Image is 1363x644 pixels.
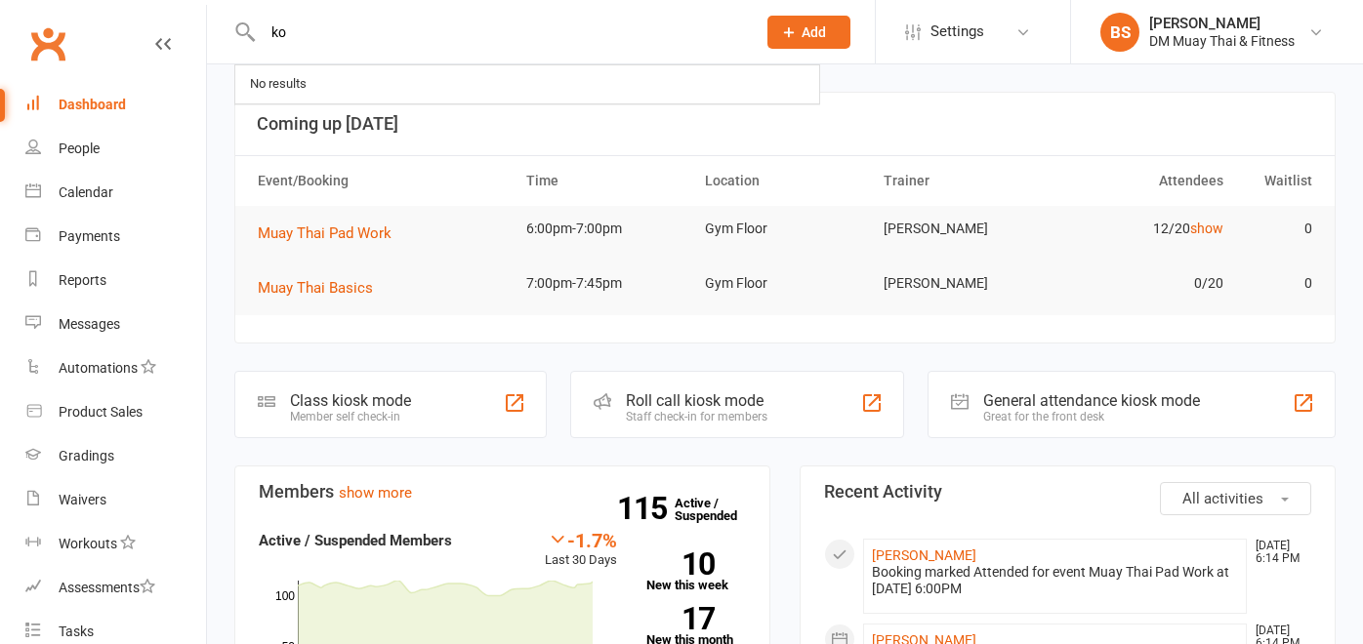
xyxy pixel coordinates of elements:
div: [PERSON_NAME] [1149,15,1295,32]
h3: Recent Activity [824,482,1311,502]
h3: Coming up [DATE] [257,114,1313,134]
div: General attendance kiosk mode [983,391,1200,410]
a: 115Active / Suspended [675,482,761,537]
a: Dashboard [25,83,206,127]
div: Reports [59,272,106,288]
a: Waivers [25,478,206,522]
div: Booking marked Attended for event Muay Thai Pad Work at [DATE] 6:00PM [872,564,1238,597]
div: Payments [59,228,120,244]
div: Last 30 Days [545,529,617,571]
button: Add [767,16,850,49]
td: 12/20 [1053,206,1232,252]
button: Muay Thai Pad Work [258,221,405,245]
th: Waitlist [1232,156,1322,206]
a: [PERSON_NAME] [872,547,976,563]
strong: 115 [617,494,675,523]
span: Add [802,24,826,40]
div: BS [1100,13,1139,52]
td: Gym Floor [696,206,875,252]
div: DM Muay Thai & Fitness [1149,32,1295,50]
div: Assessments [59,580,155,595]
div: Member self check-in [290,410,411,423]
strong: 10 [646,549,715,579]
td: [PERSON_NAME] [875,206,1053,252]
span: Settings [930,10,984,54]
div: Calendar [59,184,113,200]
td: 0 [1232,261,1322,306]
th: Event/Booking [249,156,517,206]
div: Dashboard [59,97,126,112]
a: Automations [25,346,206,390]
span: Muay Thai Pad Work [258,224,392,242]
a: Assessments [25,566,206,610]
a: show more [339,484,412,502]
time: [DATE] 6:14 PM [1246,540,1310,565]
a: Messages [25,302,206,346]
button: All activities [1160,482,1311,515]
div: Automations [59,360,138,376]
strong: Active / Suspended Members [259,532,452,549]
div: Staff check-in for members [626,410,767,423]
td: 6:00pm-7:00pm [517,206,696,252]
div: -1.7% [545,529,617,550]
a: People [25,127,206,171]
h3: Members [259,482,746,502]
a: Product Sales [25,390,206,434]
a: 10New this week [646,552,746,591]
th: Location [696,156,875,206]
td: Gym Floor [696,261,875,306]
th: Time [517,156,696,206]
div: Tasks [59,624,94,639]
div: Great for the front desk [983,410,1200,423]
td: 7:00pm-7:45pm [517,261,696,306]
button: Muay Thai Basics [258,276,387,300]
a: show [1190,221,1223,236]
div: Waivers [59,492,106,507]
a: Calendar [25,171,206,215]
th: Attendees [1053,156,1232,206]
div: No results [244,70,312,99]
div: Gradings [59,448,114,463]
div: Workouts [59,536,117,551]
div: Class kiosk mode [290,391,411,410]
span: All activities [1182,490,1263,507]
td: 0/20 [1053,261,1232,306]
input: Search... [257,19,742,46]
div: Messages [59,316,120,332]
a: Workouts [25,522,206,566]
div: Roll call kiosk mode [626,391,767,410]
td: 0 [1232,206,1322,252]
a: Gradings [25,434,206,478]
a: Payments [25,215,206,259]
div: Product Sales [59,404,143,420]
td: [PERSON_NAME] [875,261,1053,306]
strong: 17 [646,604,715,633]
span: Muay Thai Basics [258,279,373,297]
a: Clubworx [23,20,72,68]
div: People [59,141,100,156]
th: Trainer [875,156,1053,206]
a: Reports [25,259,206,302]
